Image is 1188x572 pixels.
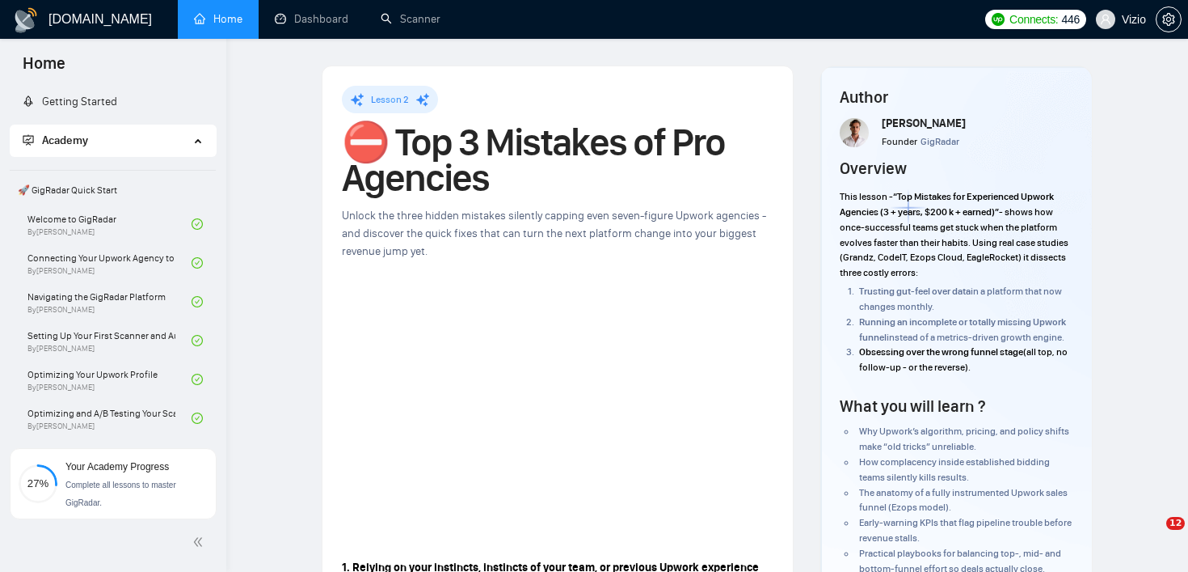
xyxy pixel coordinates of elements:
[859,346,1023,358] strong: Obsessing over the wrong funnel stage
[859,456,1050,483] span: How complacency inside established bidding teams silently kills results.
[11,174,214,206] span: 🚀 GigRadar Quick Start
[859,517,1072,544] span: Early-warning KPIs that flag pipeline trouble before revenue stalls.
[192,374,203,385] span: check-circle
[342,209,766,258] span: Unlock the three hidden mistakes silently capping even seven-figure Upwork agencies - and discove...
[1156,13,1181,26] span: setting
[342,286,773,530] iframe: To enrich screen reader interactions, please activate Accessibility in Grammarly extension settings
[27,323,192,358] a: Setting Up Your First Scanner and Auto-BidderBy[PERSON_NAME]
[10,86,216,118] li: Getting Started
[23,134,34,146] span: fund-projection-screen
[840,86,1072,108] h4: Author
[23,95,117,108] a: rocketGetting Started
[19,478,57,489] span: 27%
[1061,11,1079,28] span: 446
[859,316,1066,343] strong: Running an incomplete or totally missing Upwork funnel
[192,335,203,346] span: check-circle
[840,191,893,202] span: This lesson -
[27,245,192,281] a: Connecting Your Upwork Agency to GigRadarBy[PERSON_NAME]
[27,284,192,320] a: Navigating the GigRadar PlatformBy[PERSON_NAME]
[1133,517,1172,556] iframe: Intercom live chat
[1156,6,1182,32] button: setting
[27,400,192,436] a: Optimizing and A/B Testing Your Scanner for Better ResultsBy[PERSON_NAME]
[882,136,917,147] span: Founder
[10,52,78,86] span: Home
[887,332,1064,343] span: instead of a metrics-driven growth engine.
[23,133,88,147] span: Academy
[920,136,959,147] span: GigRadar
[194,12,242,26] a: homeHome
[840,395,985,417] h4: What you will learn ?
[192,218,203,230] span: check-circle
[840,191,1054,218] strong: “Top Mistakes for Experienced Upwork Agencies (3 + years, $200 k + earned)”
[840,118,869,147] img: Screenshot+at+Jun+18+10-48-53%E2%80%AFPM.png
[192,413,203,424] span: check-circle
[882,117,966,130] span: [PERSON_NAME]
[192,296,203,307] span: check-circle
[275,12,348,26] a: dashboardDashboard
[13,7,39,33] img: logo
[1100,14,1111,25] span: user
[840,206,1068,278] span: - shows how once-successful teams get stuck when the platform evolves faster than their habits. U...
[859,286,971,297] strong: Trusting gut-feel over data
[840,157,907,180] h4: Overview
[42,133,88,147] span: Academy
[27,362,192,397] a: Optimizing Your Upwork ProfileBy[PERSON_NAME]
[859,286,1062,312] span: in a platform that now changes monthly.
[192,257,203,269] span: check-circle
[192,534,209,550] span: double-left
[27,206,192,242] a: Welcome to GigRadarBy[PERSON_NAME]
[342,125,773,196] h1: ⛔ Top 3 Mistakes of Pro Agencies
[859,426,1069,452] span: Why Upwork’s algorithm, pricing, and policy shifts make “old tricks” unreliable.
[859,487,1068,514] span: The anatomy of a fully instrumented Upwork sales funnel (Ezops model).
[65,481,176,507] span: Complete all lessons to master GigRadar.
[1009,11,1058,28] span: Connects:
[65,461,169,472] span: Your Academy Progress
[1156,13,1182,26] a: setting
[381,12,440,26] a: searchScanner
[1166,517,1185,530] span: 12
[992,13,1005,26] img: upwork-logo.png
[371,94,409,105] span: Lesson 2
